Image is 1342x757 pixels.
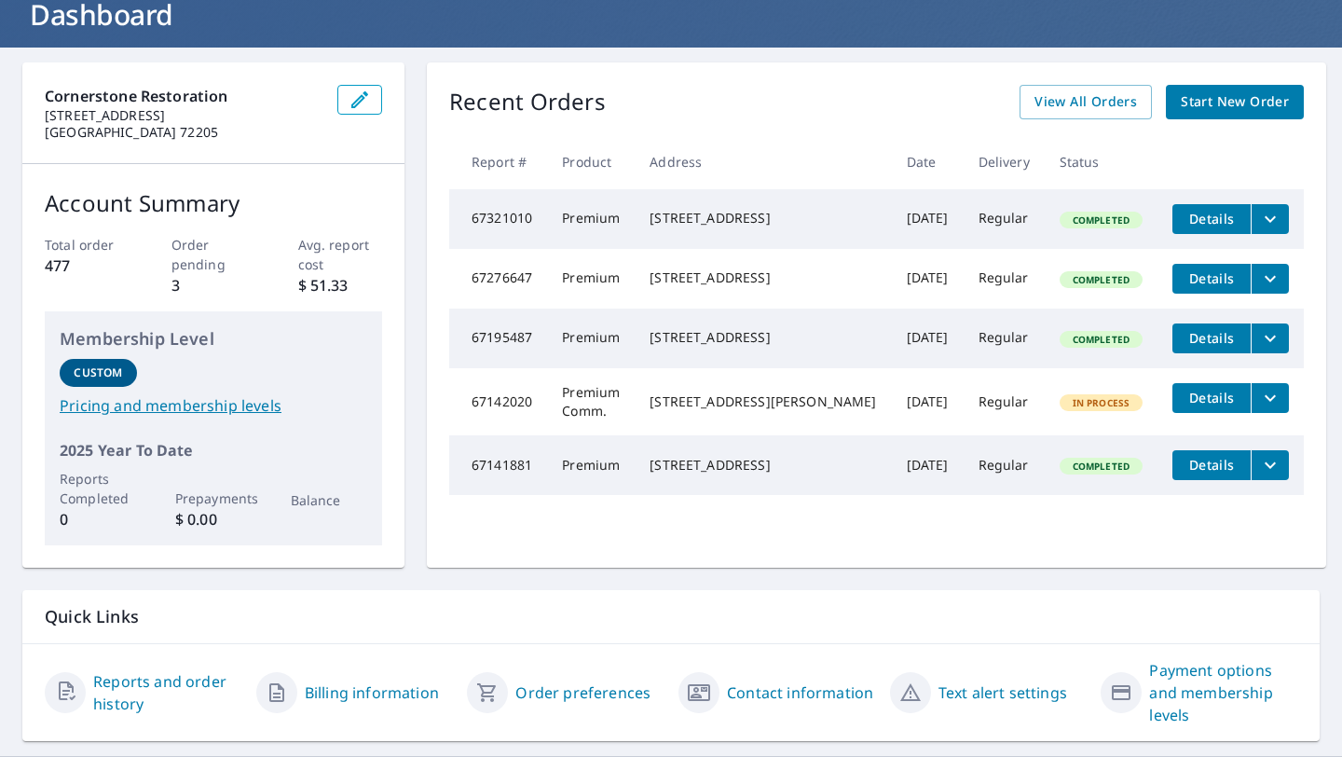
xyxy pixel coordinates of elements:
td: [DATE] [892,368,964,435]
td: Regular [964,368,1045,435]
button: detailsBtn-67195487 [1172,323,1251,353]
button: detailsBtn-67142020 [1172,383,1251,413]
span: Completed [1061,460,1141,473]
p: Order pending [171,235,256,274]
p: Recent Orders [449,85,606,119]
td: 67321010 [449,189,547,249]
button: detailsBtn-67276647 [1172,264,1251,294]
p: Account Summary [45,186,382,220]
td: Premium [547,435,635,495]
th: Status [1045,134,1158,189]
span: In Process [1061,396,1142,409]
td: Regular [964,189,1045,249]
span: Details [1184,269,1239,287]
p: 477 [45,255,130,277]
td: Regular [964,249,1045,309]
p: [STREET_ADDRESS] [45,107,322,124]
a: Order preferences [515,681,650,704]
button: filesDropdownBtn-67195487 [1251,323,1289,353]
span: Completed [1061,213,1141,227]
p: $ 51.33 [298,274,383,296]
button: filesDropdownBtn-67276647 [1251,264,1289,294]
a: Contact information [727,681,873,704]
td: Premium [547,309,635,368]
td: 67276647 [449,249,547,309]
th: Report # [449,134,547,189]
span: Completed [1061,273,1141,286]
p: Membership Level [60,326,367,351]
td: 67142020 [449,368,547,435]
div: [STREET_ADDRESS] [650,209,876,227]
p: Reports Completed [60,469,137,508]
p: Total order [45,235,130,255]
div: [STREET_ADDRESS][PERSON_NAME] [650,392,876,411]
a: Payment options and membership levels [1149,659,1297,726]
a: View All Orders [1020,85,1152,119]
p: 3 [171,274,256,296]
th: Address [635,134,891,189]
td: Regular [964,309,1045,368]
a: Pricing and membership levels [60,394,367,417]
td: [DATE] [892,309,964,368]
div: [STREET_ADDRESS] [650,268,876,287]
td: [DATE] [892,249,964,309]
span: Completed [1061,333,1141,346]
td: Regular [964,435,1045,495]
th: Delivery [964,134,1045,189]
th: Date [892,134,964,189]
a: Billing information [305,681,439,704]
span: View All Orders [1034,90,1137,114]
button: filesDropdownBtn-67321010 [1251,204,1289,234]
span: Details [1184,389,1239,406]
span: Details [1184,329,1239,347]
p: [GEOGRAPHIC_DATA] 72205 [45,124,322,141]
span: Details [1184,210,1239,227]
td: Premium Comm. [547,368,635,435]
th: Product [547,134,635,189]
p: Quick Links [45,605,1297,628]
td: 67141881 [449,435,547,495]
button: detailsBtn-67141881 [1172,450,1251,480]
a: Reports and order history [93,670,241,715]
td: [DATE] [892,435,964,495]
p: $ 0.00 [175,508,253,530]
button: filesDropdownBtn-67142020 [1251,383,1289,413]
span: Details [1184,456,1239,474]
div: [STREET_ADDRESS] [650,456,876,475]
button: detailsBtn-67321010 [1172,204,1251,234]
td: [DATE] [892,189,964,249]
span: Start New Order [1181,90,1289,114]
p: Custom [74,365,122,381]
p: Avg. report cost [298,235,383,274]
a: Start New Order [1166,85,1304,119]
p: 2025 Year To Date [60,439,367,461]
td: 67195487 [449,309,547,368]
p: Balance [291,490,368,510]
td: Premium [547,189,635,249]
td: Premium [547,249,635,309]
p: Prepayments [175,489,253,508]
p: Cornerstone Restoration [45,85,322,107]
a: Text alert settings [938,681,1067,704]
div: [STREET_ADDRESS] [650,328,876,347]
button: filesDropdownBtn-67141881 [1251,450,1289,480]
p: 0 [60,508,137,530]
